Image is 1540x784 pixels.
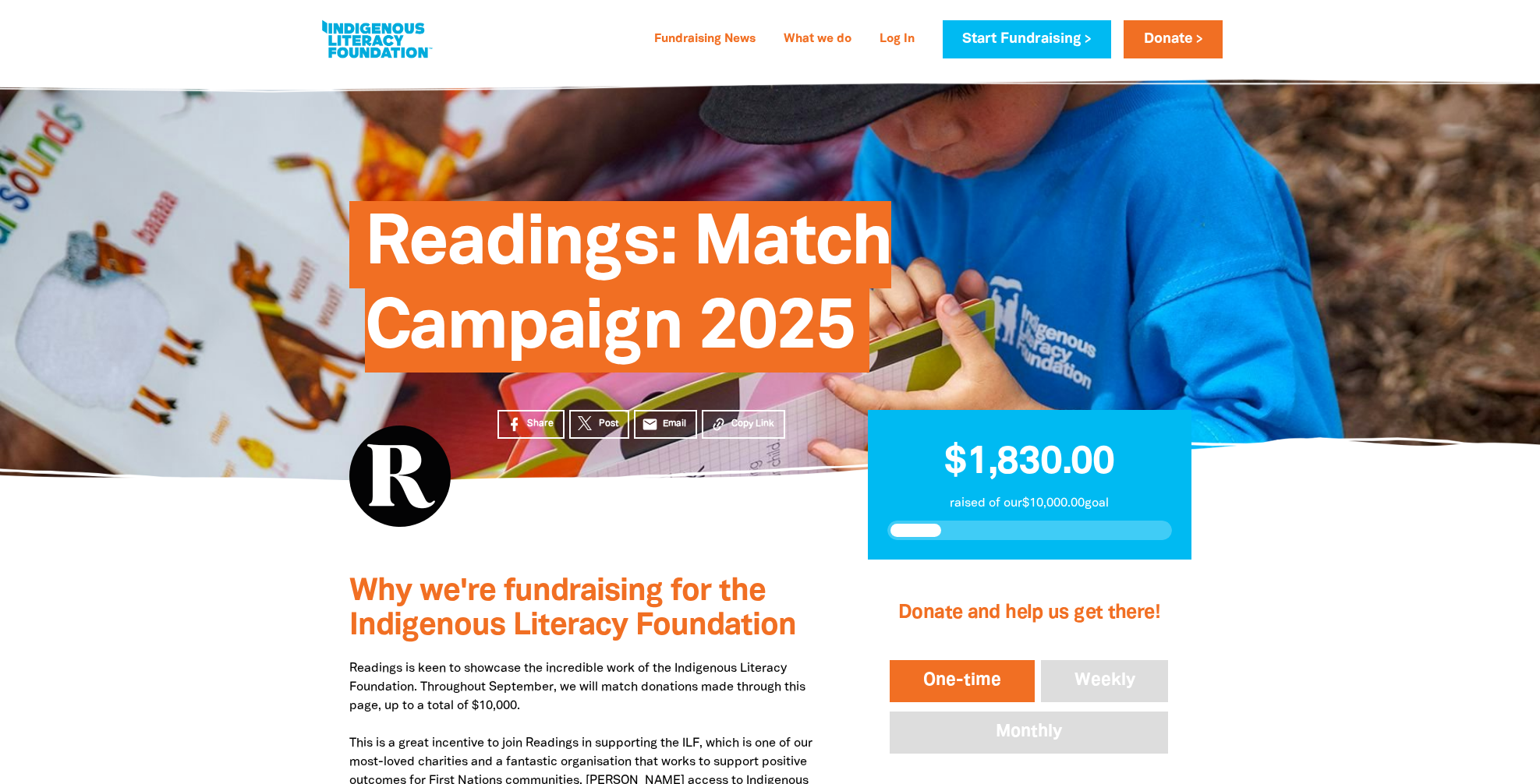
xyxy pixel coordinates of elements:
button: Monthly [887,708,1171,757]
a: emailEmail [634,410,698,439]
button: One-time [887,657,1038,705]
a: Share [497,410,565,439]
a: What we do [774,27,861,52]
span: Post [599,417,618,431]
span: Share [527,417,554,431]
span: Email [663,417,686,431]
a: Start Fundraising [943,20,1111,58]
a: Log In [870,27,924,52]
button: Weekly [1038,657,1172,705]
span: Copy Link [731,417,774,431]
button: Copy Link [702,410,785,439]
span: Why we're fundraising for the Indigenous Literacy Foundation [349,577,796,641]
i: email [642,416,658,433]
a: Post [569,410,629,439]
p: raised of our $10,000.00 goal [887,494,1172,513]
a: Fundraising News [645,27,765,52]
a: Donate [1124,20,1222,58]
h2: Donate and help us get there! [887,582,1171,645]
span: $1,830.00 [944,445,1114,481]
span: Readings: Match Campaign 2025 [365,213,891,373]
